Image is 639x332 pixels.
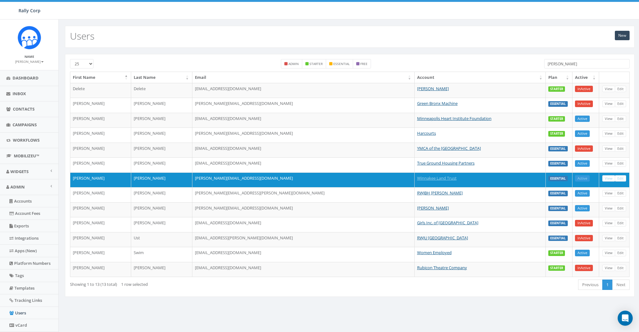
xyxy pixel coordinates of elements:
[192,143,415,158] td: [EMAIL_ADDRESS][DOMAIN_NAME]
[548,191,568,196] label: ESSENTIAL
[602,190,615,197] a: View
[548,220,568,226] label: ESSENTIAL
[602,101,615,107] a: View
[417,145,481,151] a: YMCA of the [GEOGRAPHIC_DATA]
[70,279,298,287] div: Showing 1 to 13 (13 total)
[417,101,458,106] a: Green Bronx Machine
[70,83,131,98] td: Delete
[19,8,40,14] span: Rally Corp
[575,101,593,107] a: InActive
[192,247,415,262] td: [EMAIL_ADDRESS][DOMAIN_NAME]
[192,187,415,202] td: [PERSON_NAME][EMAIL_ADDRESS][PERSON_NAME][DOMAIN_NAME]
[548,161,568,166] label: ESSENTIAL
[70,143,131,158] td: [PERSON_NAME]
[333,62,350,66] small: essential
[612,280,630,290] a: Next
[10,169,29,174] span: Widgets
[575,116,590,122] a: Active
[548,146,568,152] label: ESSENTIAL
[131,128,192,143] td: [PERSON_NAME]
[615,175,626,182] a: Edit
[70,128,131,143] td: [PERSON_NAME]
[15,59,44,64] small: [PERSON_NAME]
[575,86,593,92] a: InActive
[417,250,452,255] a: Women Employed
[24,54,34,59] small: Name
[10,184,25,190] span: Admin
[131,172,192,188] td: [PERSON_NAME]
[417,205,449,211] a: [PERSON_NAME]
[131,83,192,98] td: Delete
[13,91,26,96] span: Inbox
[70,113,131,128] td: [PERSON_NAME]
[548,86,565,92] label: STARTER
[417,265,467,270] a: Rubicon Theatre Company
[131,187,192,202] td: [PERSON_NAME]
[70,262,131,277] td: [PERSON_NAME]
[309,62,323,66] small: starter
[121,281,148,287] span: 1 row selected
[602,250,615,256] a: View
[15,58,44,64] a: [PERSON_NAME]
[602,235,615,242] a: View
[131,202,192,217] td: [PERSON_NAME]
[417,175,457,181] a: Winnakee Land Trust
[70,217,131,232] td: [PERSON_NAME]
[575,175,590,182] a: Active
[70,187,131,202] td: [PERSON_NAME]
[575,160,590,167] a: Active
[192,72,415,83] th: Email: activate to sort column ascending
[192,262,415,277] td: [EMAIL_ADDRESS][DOMAIN_NAME]
[131,157,192,172] td: [PERSON_NAME]
[602,175,615,182] a: View
[131,217,192,232] td: [PERSON_NAME]
[360,62,368,66] small: free
[544,59,630,68] input: Type to search
[546,72,572,83] th: Plan: activate to sort column ascending
[417,86,449,91] a: [PERSON_NAME]
[575,130,590,137] a: Active
[602,205,615,212] a: View
[13,106,35,112] span: Contacts
[14,153,39,159] span: MobilizeU™
[575,205,590,212] a: Active
[575,145,593,152] a: InActive
[615,160,626,167] a: Edit
[192,172,415,188] td: [PERSON_NAME][EMAIL_ADDRESS][DOMAIN_NAME]
[615,116,626,122] a: Edit
[192,128,415,143] td: [PERSON_NAME][EMAIL_ADDRESS][DOMAIN_NAME]
[131,247,192,262] td: Swim
[70,232,131,247] td: [PERSON_NAME]
[70,72,131,83] th: First Name: activate to sort column descending
[417,190,463,196] a: RWJBH [PERSON_NAME]
[602,86,615,92] a: View
[417,160,475,166] a: True Ground Housing Partners
[548,131,565,137] label: STARTER
[192,98,415,113] td: [PERSON_NAME][EMAIL_ADDRESS][DOMAIN_NAME]
[615,265,626,271] a: Edit
[417,235,468,241] a: RWJU [GEOGRAPHIC_DATA]
[70,31,94,41] h2: Users
[70,157,131,172] td: [PERSON_NAME]
[602,145,615,152] a: View
[192,113,415,128] td: [EMAIL_ADDRESS][DOMAIN_NAME]
[615,235,626,242] a: Edit
[548,236,568,241] label: ESSENTIAL
[192,83,415,98] td: [EMAIL_ADDRESS][DOMAIN_NAME]
[602,265,615,271] a: View
[615,220,626,226] a: Edit
[572,72,599,83] th: Active: activate to sort column ascending
[615,101,626,107] a: Edit
[13,75,39,81] span: Dashboard
[548,116,565,122] label: STARTER
[131,232,192,247] td: Ust
[615,205,626,212] a: Edit
[131,113,192,128] td: [PERSON_NAME]
[417,116,491,121] a: Minneapolis Heart Institute Foundation
[70,247,131,262] td: [PERSON_NAME]
[13,122,37,128] span: Campaigns
[18,26,41,49] img: Icon_1.png
[13,137,40,143] span: Workflows
[602,130,615,137] a: View
[131,262,192,277] td: [PERSON_NAME]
